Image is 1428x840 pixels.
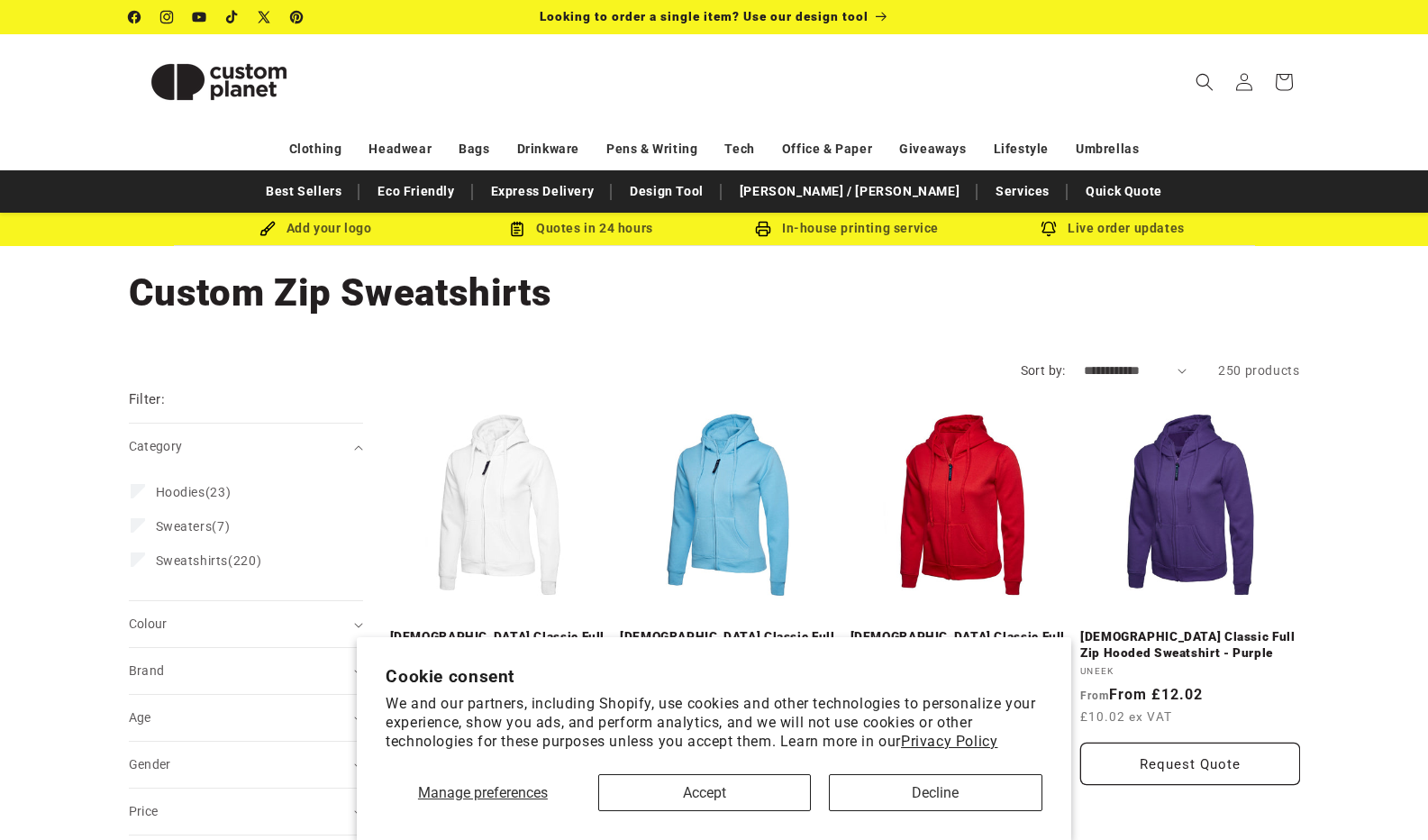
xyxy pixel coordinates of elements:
a: [DEMOGRAPHIC_DATA] Classic Full Zip Hooded Sweatshirt - Purple [1080,629,1300,661]
a: Giveaways [899,133,966,165]
button: Request Quote [1080,743,1300,785]
span: (23) [156,484,232,500]
span: Looking to order a single item? Use our design tool [540,9,869,23]
img: Brush Icon [259,221,276,237]
span: Gender [129,757,171,772]
a: Pens & Writing [606,133,697,165]
summary: Search [1185,62,1224,102]
h2: Cookie consent [386,666,1042,687]
label: Sort by: [1021,363,1066,378]
a: Quick Quote [1077,176,1171,207]
a: Express Delivery [482,176,604,207]
a: [DEMOGRAPHIC_DATA] Classic Full Zip Hooded Sweatshirt - Sky [620,629,840,661]
summary: Brand (0 selected) [129,648,363,694]
a: Design Tool [621,176,713,207]
summary: Category (0 selected) [129,424,363,470]
a: Umbrellas [1076,133,1139,165]
div: Add your logo [183,217,449,240]
div: In-house printing service [714,217,980,240]
a: Drinkware [517,133,579,165]
div: Live order updates [980,217,1246,240]
a: Headwear [368,133,432,165]
iframe: Chat Widget [1338,753,1428,840]
a: Services [987,176,1059,207]
a: Clothing [289,133,342,165]
span: (220) [156,552,262,569]
h2: Filter: [129,389,166,410]
span: Age [129,710,151,725]
a: Lifestyle [994,133,1049,165]
summary: Gender (0 selected) [129,742,363,788]
a: Tech [724,133,754,165]
img: In-house printing [755,221,771,237]
a: Bags [459,133,489,165]
summary: Price [129,789,363,835]
img: Custom Planet [129,41,309,123]
h1: Custom Zip Sweatshirts [129,269,1300,317]
div: Quotes in 24 hours [449,217,714,240]
button: Accept [598,774,812,811]
a: Eco Friendly [368,176,463,207]
span: Hoodies [156,485,205,499]
a: Office & Paper [782,133,872,165]
p: We and our partners, including Shopify, use cookies and other technologies to personalize your ex... [386,695,1042,751]
img: Order updates [1041,221,1057,237]
span: Colour [129,616,168,631]
span: (7) [156,518,231,534]
a: Best Sellers [257,176,350,207]
summary: Colour (0 selected) [129,601,363,647]
a: [PERSON_NAME] / [PERSON_NAME] [731,176,969,207]
span: Sweatshirts [156,553,229,568]
summary: Age (0 selected) [129,695,363,741]
button: Manage preferences [386,774,579,811]
a: [DEMOGRAPHIC_DATA] Classic Full Zip Hooded Sweatshirt - White [390,629,610,661]
a: Privacy Policy [901,733,997,750]
span: 250 products [1218,363,1299,378]
span: Sweaters [156,519,213,534]
button: Decline [829,774,1042,811]
a: Custom Planet [122,34,315,129]
span: Brand [129,663,165,678]
span: Category [129,439,183,453]
span: Price [129,804,159,818]
span: Manage preferences [418,784,548,801]
a: [DEMOGRAPHIC_DATA] Classic Full Zip Hooded Sweatshirt - Red [850,629,1070,661]
img: Order Updates Icon [509,221,525,237]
